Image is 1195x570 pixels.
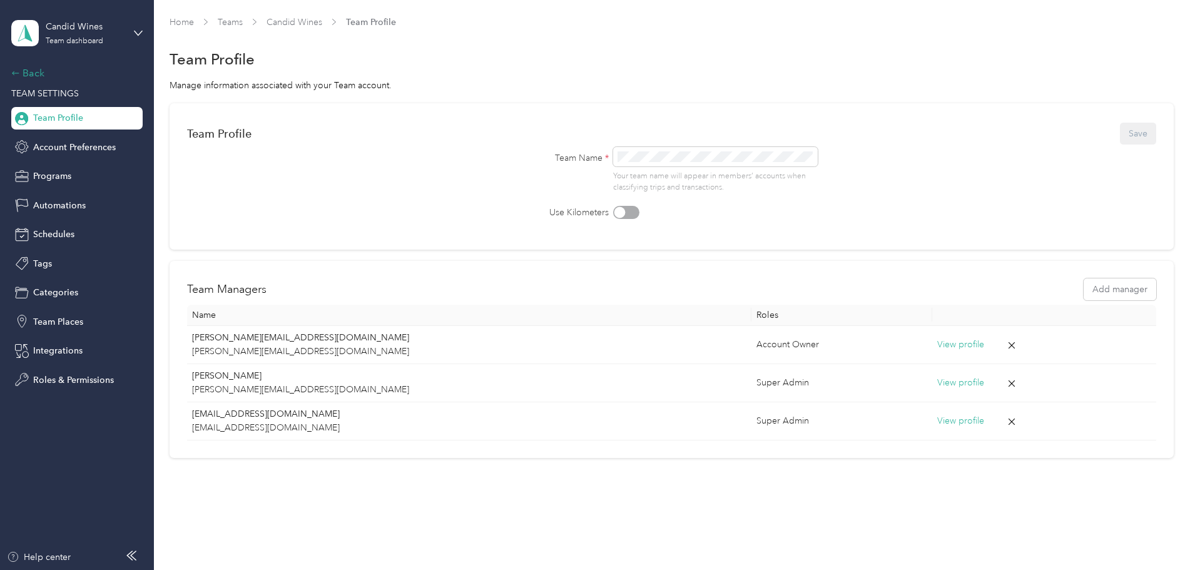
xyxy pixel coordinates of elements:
a: Home [170,17,194,28]
th: Name [187,305,751,326]
span: Schedules [33,228,74,241]
p: [PERSON_NAME][EMAIL_ADDRESS][DOMAIN_NAME] [192,345,746,359]
p: [PERSON_NAME][EMAIL_ADDRESS][DOMAIN_NAME] [192,331,746,345]
iframe: Everlance-gr Chat Button Frame [1125,500,1195,570]
p: [EMAIL_ADDRESS][DOMAIN_NAME] [192,421,746,435]
button: View profile [937,338,984,352]
button: View profile [937,376,984,390]
span: Account Preferences [33,141,116,154]
p: [EMAIL_ADDRESS][DOMAIN_NAME] [192,407,746,421]
span: Integrations [33,344,83,357]
span: Team Places [33,315,83,328]
span: Team Profile [346,16,396,29]
div: Super Admin [756,376,927,390]
div: Account Owner [756,338,927,352]
h2: Team Managers [187,281,267,298]
label: Use Kilometers [496,206,609,219]
div: Back [11,66,136,81]
span: TEAM SETTINGS [11,88,79,99]
span: Programs [33,170,71,183]
th: Roles [751,305,932,326]
span: Categories [33,286,78,299]
span: Roles & Permissions [33,374,114,387]
span: Tags [33,257,52,270]
button: Add manager [1084,278,1156,300]
a: Teams [218,17,243,28]
div: Super Admin [756,414,927,428]
div: Team dashboard [46,38,103,45]
div: Candid Wines [46,20,124,33]
div: Manage information associated with your Team account. [170,79,1174,92]
button: View profile [937,414,984,428]
p: [PERSON_NAME][EMAIL_ADDRESS][DOMAIN_NAME] [192,383,746,397]
span: Team Profile [33,111,83,125]
label: Team Name [496,151,609,165]
span: Automations [33,199,86,212]
p: Your team name will appear in members’ accounts when classifying trips and transactions. [613,171,818,193]
div: Team Profile [187,127,252,140]
h1: Team Profile [170,53,255,66]
p: [PERSON_NAME] [192,369,746,383]
a: Candid Wines [267,17,322,28]
button: Help center [7,551,71,564]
